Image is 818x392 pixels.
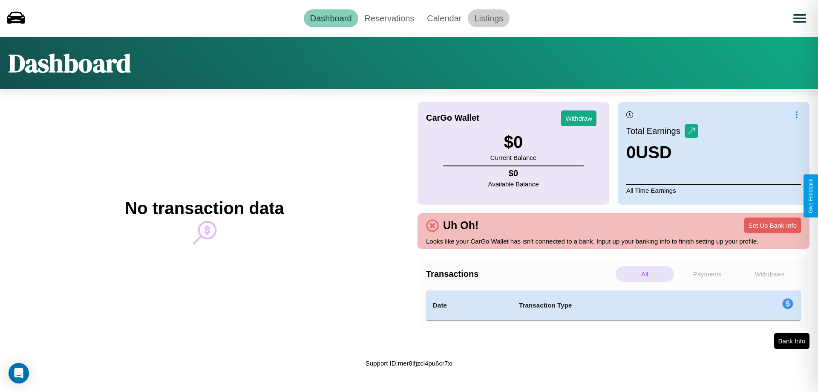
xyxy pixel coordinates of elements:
p: Total Earnings [626,123,685,139]
h3: $ 0 [490,133,536,152]
div: Open Intercom Messenger [9,363,29,383]
a: Listings [468,9,510,27]
p: Payments [678,266,737,282]
h4: Transaction Type [519,300,712,311]
button: Bank Info [774,333,809,349]
h2: No transaction data [125,199,284,218]
button: Set Up Bank Info [744,218,801,233]
p: Current Balance [490,152,536,163]
p: Looks like your CarGo Wallet has isn't connected to a bank. Input up your banking info to finish ... [426,235,801,247]
h4: Transactions [426,269,613,279]
table: simple table [426,290,801,320]
p: Support ID: mer8lfjzcl4pu6cr7xi [366,357,452,369]
button: Open menu [788,6,812,30]
h4: Date [433,300,505,311]
p: Withdraws [740,266,799,282]
p: All [616,266,674,282]
p: All Time Earnings [626,184,801,196]
a: Dashboard [304,9,358,27]
h4: CarGo Wallet [426,113,479,123]
div: Give Feedback [808,179,814,213]
a: Calendar [421,9,468,27]
button: Withdraw [561,110,596,126]
h1: Dashboard [9,46,131,81]
h4: Uh Oh! [439,219,483,232]
a: Reservations [358,9,421,27]
h3: 0 USD [626,143,698,162]
p: Available Balance [488,178,539,190]
h4: $ 0 [488,168,539,178]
